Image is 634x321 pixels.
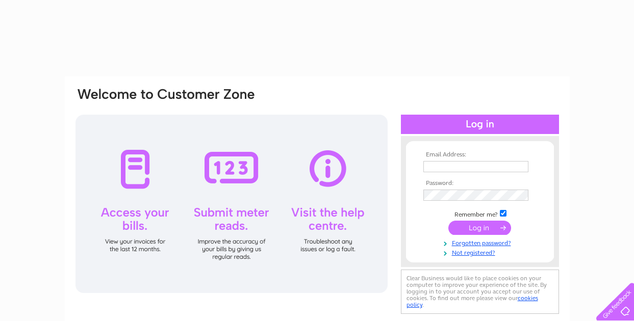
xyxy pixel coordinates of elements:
[401,270,559,314] div: Clear Business would like to place cookies on your computer to improve your experience of the sit...
[421,180,539,187] th: Password:
[423,247,539,257] a: Not registered?
[421,151,539,158] th: Email Address:
[448,221,511,235] input: Submit
[421,208,539,219] td: Remember me?
[423,237,539,247] a: Forgotten password?
[407,295,538,308] a: cookies policy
